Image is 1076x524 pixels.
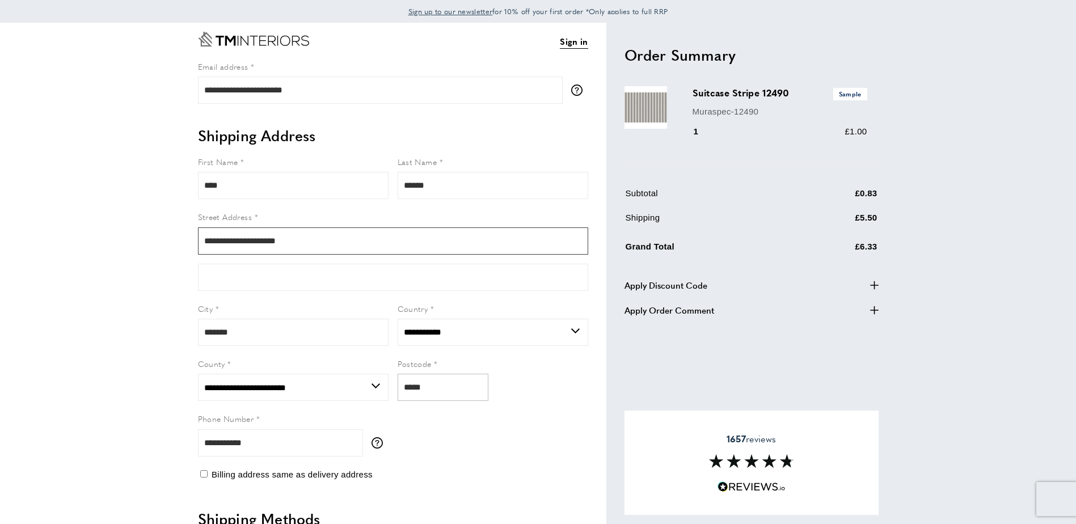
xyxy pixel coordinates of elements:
span: Sample [833,88,867,100]
span: City [198,303,213,314]
td: £5.50 [799,211,877,233]
span: Street Address [198,211,252,222]
img: Reviews.io 5 stars [718,481,786,492]
td: £0.83 [799,187,877,209]
a: Sign in [560,35,588,49]
span: Country [398,303,428,314]
td: Subtotal [626,187,798,209]
button: More information [372,437,389,449]
input: Billing address same as delivery address [200,470,208,477]
span: Billing address same as delivery address [212,470,373,479]
p: Muraspec-12490 [693,105,867,119]
span: reviews [727,433,776,445]
div: 1 [693,125,715,138]
span: Email address [198,61,248,72]
span: County [198,358,225,369]
button: More information [571,84,588,96]
span: £1.00 [845,126,867,136]
td: £6.33 [799,238,877,262]
span: Apply Order Comment [624,303,714,317]
span: Apply Discount Code [624,278,707,292]
span: First Name [198,156,238,167]
a: Go to Home page [198,32,309,47]
td: Grand Total [626,238,798,262]
span: Postcode [398,358,432,369]
span: Last Name [398,156,437,167]
h3: Suitcase Stripe 12490 [693,86,867,100]
a: Sign up to our newsletter [408,6,493,17]
h2: Order Summary [624,45,879,65]
td: Shipping [626,211,798,233]
span: Phone Number [198,413,254,424]
h2: Shipping Address [198,125,588,146]
strong: 1657 [727,432,746,445]
img: Suitcase Stripe 12490 [624,86,667,129]
span: Sign up to our newsletter [408,6,493,16]
img: Reviews section [709,454,794,468]
span: for 10% off your first order *Only applies to full RRP [408,6,668,16]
